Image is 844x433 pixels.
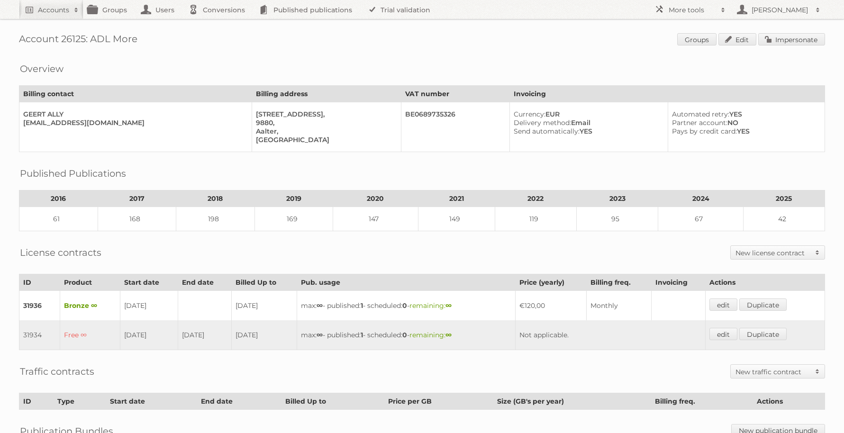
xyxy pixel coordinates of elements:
h2: Accounts [38,5,69,15]
th: Actions [705,274,825,291]
th: Invoicing [651,274,705,291]
div: [EMAIL_ADDRESS][DOMAIN_NAME] [23,118,244,127]
td: 149 [418,207,495,231]
th: Billing freq. [651,393,753,410]
h2: Traffic contracts [20,364,94,379]
th: End date [178,274,232,291]
th: Start date [106,393,197,410]
strong: 0 [402,331,407,339]
td: 31936 [19,291,60,321]
td: max: - published: - scheduled: - [297,291,515,321]
strong: ∞ [445,301,452,310]
h1: Account 26125: ADL More [19,33,825,47]
th: 2017 [98,190,176,207]
td: Bronze ∞ [60,291,120,321]
a: Groups [677,33,717,45]
span: remaining: [409,331,452,339]
th: 2024 [658,190,743,207]
strong: 1 [361,301,363,310]
a: edit [709,328,737,340]
a: Duplicate [739,298,787,311]
th: 2021 [418,190,495,207]
td: [DATE] [178,320,232,350]
span: Automated retry: [672,110,729,118]
th: 2022 [495,190,576,207]
div: YES [514,127,660,135]
th: Billed Up to [281,393,384,410]
strong: 0 [402,301,407,310]
h2: New license contract [735,248,810,258]
div: Email [514,118,660,127]
span: Currency: [514,110,545,118]
strong: ∞ [317,331,323,339]
h2: New traffic contract [735,367,810,377]
span: remaining: [409,301,452,310]
td: [DATE] [232,291,297,321]
h2: [PERSON_NAME] [749,5,811,15]
td: 147 [333,207,418,231]
th: 2016 [19,190,98,207]
td: 31934 [19,320,60,350]
th: Billing address [252,86,401,102]
strong: ∞ [445,331,452,339]
td: 95 [577,207,658,231]
div: [STREET_ADDRESS], [256,110,393,118]
div: Aalter, [256,127,393,135]
strong: 1 [361,331,363,339]
th: Billing contact [19,86,252,102]
strong: ∞ [317,301,323,310]
span: Send automatically: [514,127,580,135]
th: Product [60,274,120,291]
div: YES [672,127,817,135]
td: 42 [743,207,825,231]
th: 2020 [333,190,418,207]
a: Impersonate [758,33,825,45]
a: Edit [718,33,756,45]
th: ID [19,393,54,410]
th: 2018 [176,190,255,207]
th: VAT number [401,86,510,102]
h2: Overview [20,62,64,76]
span: Partner account: [672,118,727,127]
th: Invoicing [510,86,825,102]
th: Billed Up to [232,274,297,291]
td: 169 [254,207,333,231]
td: €120,00 [515,291,586,321]
th: 2023 [577,190,658,207]
th: Size (GB's per year) [493,393,651,410]
h2: License contracts [20,245,101,260]
td: [DATE] [120,291,178,321]
td: 198 [176,207,255,231]
a: New traffic contract [731,365,825,378]
h2: More tools [669,5,716,15]
div: NO [672,118,817,127]
td: [DATE] [232,320,297,350]
div: YES [672,110,817,118]
div: GEERT ALLY [23,110,244,118]
td: max: - published: - scheduled: - [297,320,515,350]
a: New license contract [731,246,825,259]
span: Toggle [810,246,825,259]
div: EUR [514,110,660,118]
td: 168 [98,207,176,231]
td: BE0689735326 [401,102,510,152]
th: Actions [753,393,825,410]
th: Pub. usage [297,274,515,291]
th: 2025 [743,190,825,207]
td: [DATE] [120,320,178,350]
span: Pays by credit card: [672,127,737,135]
th: Price (yearly) [515,274,586,291]
a: Duplicate [739,328,787,340]
th: End date [197,393,281,410]
td: 61 [19,207,98,231]
span: Delivery method: [514,118,571,127]
td: 67 [658,207,743,231]
th: 2019 [254,190,333,207]
td: Monthly [586,291,651,321]
a: edit [709,298,737,311]
div: [GEOGRAPHIC_DATA] [256,135,393,144]
th: ID [19,274,60,291]
div: 9880, [256,118,393,127]
th: Type [53,393,106,410]
th: Start date [120,274,178,291]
